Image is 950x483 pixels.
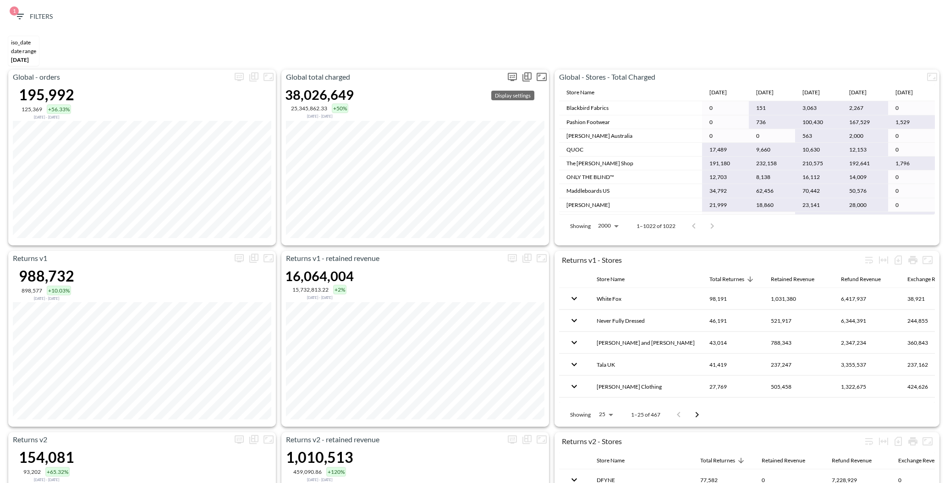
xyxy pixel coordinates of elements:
td: 286 [888,212,935,226]
td: 232,158 [749,157,796,170]
td: 100,430 [795,115,842,129]
span: Store Name [597,274,637,285]
div: 154,081 [19,448,74,466]
td: 0 [888,143,935,157]
div: Show chart as table [520,70,534,84]
button: 1Filters [11,8,56,25]
td: 151 [749,101,796,115]
button: expand row [566,379,582,394]
div: 25,345,862.33 [291,105,327,112]
td: 0 [702,212,749,226]
th: Montirex [589,398,702,419]
td: 28,000 [842,198,889,212]
div: Store Name [566,87,594,98]
span: Jul 2025 [802,87,832,98]
td: 192,641 [842,157,889,170]
td: 0 [702,115,749,129]
span: Store Name [597,455,637,466]
button: more [232,251,247,266]
td: [PERSON_NAME] [559,198,702,212]
div: Exchange Revenue [898,455,944,466]
th: 6,344,391 [834,310,900,331]
div: Refund Revenue [832,455,872,466]
td: 8,138 [749,170,796,184]
div: 93,202 [23,468,41,475]
th: 505,458 [763,376,834,397]
button: Fullscreen [534,70,549,84]
button: Fullscreen [534,432,549,447]
p: Returns v1 [8,253,232,264]
div: Show chart as table [247,432,261,447]
div: Wrap text [862,434,876,449]
p: Showing [570,222,591,230]
td: 0 [702,101,749,115]
div: 16,064,004 [285,268,354,284]
div: Show chart as table [520,251,534,266]
td: 1,529 [888,115,935,129]
td: 70,442 [795,184,842,198]
button: Fullscreen [920,253,935,267]
td: The [PERSON_NAME] Shop [559,157,702,170]
th: 521,917 [763,310,834,331]
p: Returns v2 [8,434,232,445]
div: +120% [326,467,346,477]
td: 18,860 [749,198,796,212]
div: Show chart as table [247,251,261,266]
span: Display settings [505,251,520,266]
th: 43,014 [702,332,763,353]
div: Number of rows selected for download: 467 [891,253,906,267]
span: Store Name [566,87,606,98]
p: 1–25 of 467 [631,411,660,418]
div: +65.32% [45,467,70,477]
td: 34,792 [702,184,749,198]
button: Fullscreen [920,434,935,449]
div: Toggle table layout between fixed and auto (default: auto) [876,434,891,449]
button: Fullscreen [261,432,276,447]
div: Aug 2025 [849,87,867,98]
p: Global - Stores - Total Charged [555,71,925,82]
td: 2,267 [842,101,889,115]
div: Store Name [597,274,625,285]
div: Total Returnes [700,455,735,466]
div: Number of rows selected for download: 226 [891,434,906,449]
div: DATE RANGE [11,48,36,54]
span: Retained Revenue [771,274,826,285]
td: 0 [749,129,796,143]
td: ONLY THE BLIND™ [559,170,702,184]
div: Compared to Dec 28, 2024 - May 01, 2025 [19,477,74,482]
button: Fullscreen [261,251,276,266]
div: May 2025 [709,87,727,98]
button: expand row [566,335,582,350]
div: Retained Revenue [771,274,814,285]
td: 3,063 [795,101,842,115]
td: 16,112 [795,170,842,184]
th: 788,343 [763,332,834,353]
span: Jun 2025 [756,87,785,98]
td: 62,456 [749,184,796,198]
p: Global - orders [8,71,232,82]
div: Sep 2025 [895,87,913,98]
span: Refund Revenue [832,455,884,466]
span: Sep 2025 [895,87,925,98]
span: Display settings [232,432,247,447]
th: 1,314,655 [834,398,900,419]
button: expand row [566,401,582,416]
td: 210,575 [795,157,842,170]
p: Returns v2 - retained revenue [281,434,505,445]
td: 2,000 [842,129,889,143]
span: Display settings [232,251,247,266]
div: Toggle table layout between fixed and auto (default: auto) [876,253,891,267]
td: Maddleboards US [559,184,702,198]
div: iso_date [11,39,36,46]
div: Retained Revenue [762,455,805,466]
td: 0 [702,129,749,143]
button: expand row [566,357,582,372]
th: Never Fully Dressed [589,310,702,331]
th: Lucy and Yak [589,332,702,353]
div: Compared to Dec 28, 2024 - May 01, 2025 [19,114,74,119]
td: 17,489 [702,143,749,157]
span: Display settings [232,70,247,84]
div: Refund Revenue [841,274,881,285]
td: Blackbird Fabrics [559,101,702,115]
button: expand row [566,291,582,306]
